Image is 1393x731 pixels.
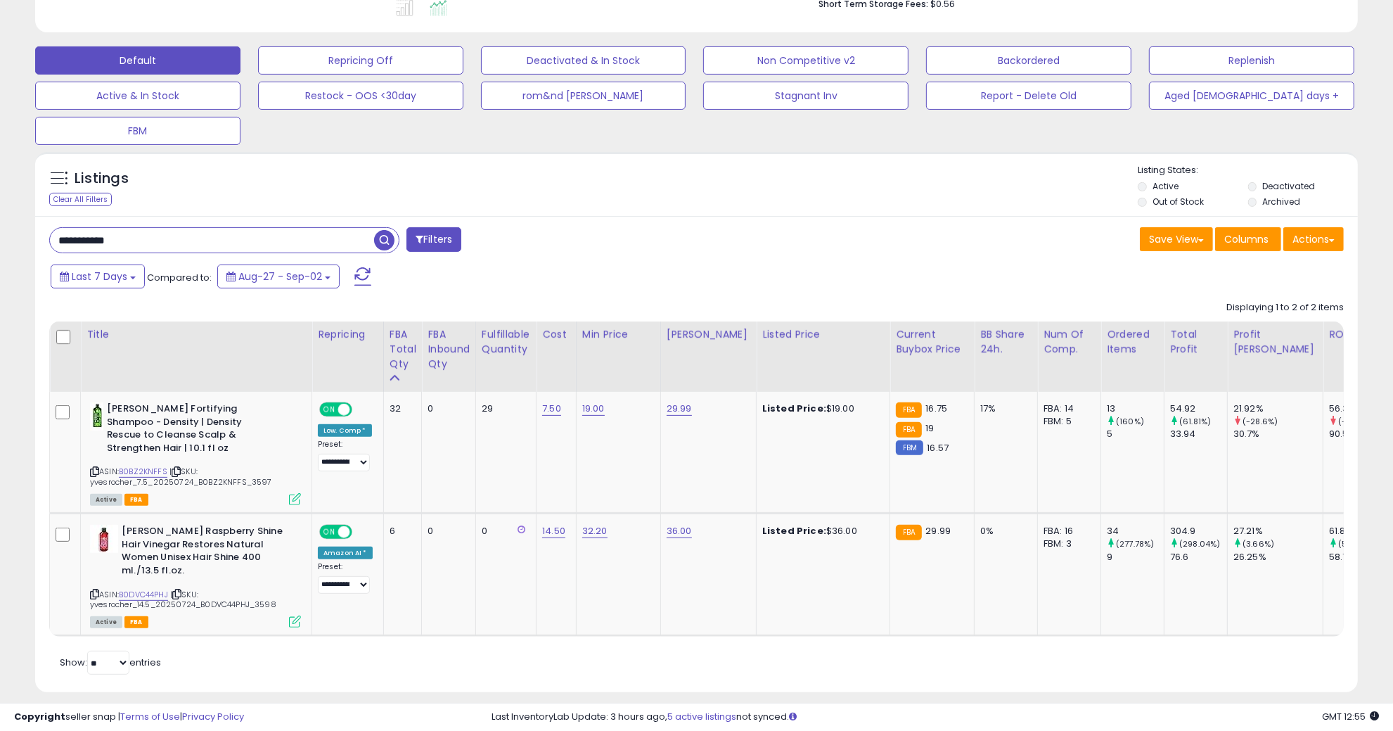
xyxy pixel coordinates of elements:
div: 17% [980,402,1027,415]
small: (160%) [1116,416,1144,427]
div: Profit [PERSON_NAME] [1233,327,1317,357]
div: 26.25% [1233,551,1323,564]
span: Last 7 Days [72,269,127,284]
small: (5.37%) [1338,538,1368,549]
small: FBM [896,440,923,455]
div: 0 [482,525,525,538]
div: Min Price [582,327,655,342]
span: FBA [124,616,148,628]
button: Stagnant Inv [703,82,909,110]
a: Privacy Policy [182,710,244,723]
div: 29 [482,402,525,415]
button: Deactivated & In Stock [481,46,686,75]
span: All listings currently available for purchase on Amazon [90,616,122,628]
small: FBA [896,422,922,438]
div: 304.9 [1170,525,1227,538]
div: ASIN: [90,402,301,504]
button: Aged [DEMOGRAPHIC_DATA] days + [1149,82,1354,110]
a: 29.99 [667,402,692,416]
div: FBM: 5 [1044,415,1090,428]
span: 19 [925,421,934,435]
div: Preset: [318,440,373,471]
div: 6 [390,525,411,538]
div: 13 [1107,402,1164,415]
small: (277.78%) [1116,538,1154,549]
a: 32.20 [582,524,608,538]
div: 0 [428,402,465,415]
div: Cost [542,327,570,342]
small: FBA [896,525,922,540]
small: FBA [896,402,922,418]
div: 54.92 [1170,402,1227,415]
img: 4199-N1F73L._SL40_.jpg [90,525,118,553]
span: | SKU: yvesrocher_7.5_20250724_B0BZ2KNFFS_3597 [90,466,272,487]
div: ASIN: [90,525,301,626]
div: 34 [1107,525,1164,538]
span: OFF [350,526,373,538]
a: 19.00 [582,402,605,416]
span: Compared to: [147,271,212,284]
small: (298.04%) [1179,538,1220,549]
div: Amazon AI * [318,547,373,559]
a: B0BZ2KNFFS [119,466,167,478]
div: FBA Total Qty [390,327,416,371]
div: FBA: 14 [1044,402,1090,415]
div: FBA: 16 [1044,525,1090,538]
div: Num of Comp. [1044,327,1095,357]
div: 21.92% [1233,402,1323,415]
div: FBM: 3 [1044,538,1090,550]
div: 0% [980,525,1027,538]
div: seller snap | | [14,711,244,724]
span: 2025-09-10 12:55 GMT [1322,710,1379,723]
span: 16.57 [927,441,949,455]
a: 5 active listings [667,710,736,723]
button: Report - Delete Old [926,82,1131,110]
button: Repricing Off [258,46,463,75]
label: Archived [1262,196,1300,208]
a: B0DVC44PHJ [119,589,168,601]
label: Out of Stock [1153,196,1204,208]
button: Columns [1215,227,1281,251]
span: ON [321,526,338,538]
div: Fulfillable Quantity [482,327,530,357]
button: Filters [406,227,461,252]
button: rom&nd [PERSON_NAME] [481,82,686,110]
button: Replenish [1149,46,1354,75]
span: OFF [350,404,373,416]
b: Listed Price: [762,524,826,538]
div: 0 [428,525,465,538]
div: Total Profit [1170,327,1221,357]
button: Restock - OOS <30day [258,82,463,110]
span: 16.75 [925,402,947,415]
div: 56.33% [1329,402,1386,415]
div: 32 [390,402,411,415]
div: Title [86,327,306,342]
div: 27.21% [1233,525,1323,538]
span: Aug-27 - Sep-02 [238,269,322,284]
div: Ordered Items [1107,327,1158,357]
small: (61.81%) [1179,416,1211,427]
div: Preset: [318,562,373,594]
span: ON [321,404,338,416]
div: Displaying 1 to 2 of 2 items [1226,301,1344,314]
div: [PERSON_NAME] [667,327,750,342]
strong: Copyright [14,710,65,723]
div: Last InventoryLab Update: 3 hours ago, not synced. [492,711,1379,724]
b: Listed Price: [762,402,826,415]
b: [PERSON_NAME] Fortifying Shampoo - Density | Density Rescue to Cleanse Scalp & Strengthen Hair | ... [107,402,278,458]
a: 7.50 [542,402,561,416]
div: Current Buybox Price [896,327,968,357]
button: FBM [35,117,240,145]
span: 29.99 [925,524,951,538]
div: 61.85% [1329,525,1386,538]
small: (-37.76%) [1338,416,1377,427]
span: Show: entries [60,656,161,669]
div: 9 [1107,551,1164,564]
span: All listings currently available for purchase on Amazon [90,494,122,506]
a: Terms of Use [120,710,180,723]
label: Deactivated [1262,180,1315,192]
span: FBA [124,494,148,506]
button: Save View [1140,227,1213,251]
small: (3.66%) [1243,538,1274,549]
div: Repricing [318,327,378,342]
